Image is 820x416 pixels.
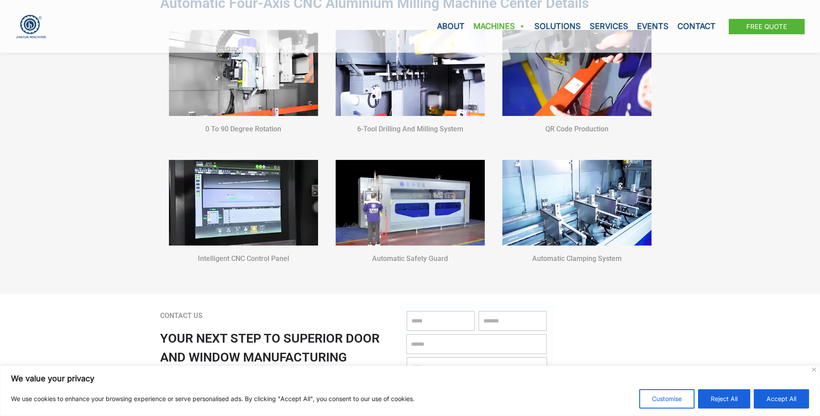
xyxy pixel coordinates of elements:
[639,389,695,409] button: Customise
[729,19,805,34] a: Free Quote
[502,160,652,246] img: Automatic Four-axis CNC Aluminium Milling Machine Center-JH-CNC-3500 7
[698,389,750,409] button: Reject All
[336,254,485,263] h6: Automatic Safety Guard
[11,373,809,384] p: We value your privacy
[502,125,652,134] h6: QR Code Production
[336,125,485,134] h6: 6-Tool Drilling and Milling System
[160,311,396,320] h6: contact us
[169,160,318,246] img: Automatic Four-axis CNC Aluminium Milling Machine Center-JH-CNC-3500 5
[406,334,547,354] input: *Email
[754,389,809,409] button: Accept All
[479,311,547,331] input: Country
[336,160,485,246] img: Automatic Four-axis CNC Aluminium Milling Machine Center-JH-CNC-3500 6
[502,30,652,116] img: Automatic Four-axis CNC Aluminium Milling Machine Center-JH-CNC-3500 4
[169,30,318,116] img: Automatic Four-axis CNC Aluminium Milling Machine Center-JH-CNC-3500 2
[502,254,652,263] h6: Automatic Clamping System
[336,30,485,116] img: Automatic Four-axis CNC Aluminium Milling Machine Center-JH-CNC-3500 3
[812,368,816,372] img: Close
[169,125,318,134] h6: 0 to 90 Degree Rotation
[11,394,415,404] p: We use cookies to enhance your browsing experience or serve personalised ads. By clicking "Accept...
[160,329,396,367] h6: Your Next Step to Superior Door and Window Manufacturing
[407,311,475,331] input: *Name
[169,254,318,263] h6: Intelligent CNC Control Panel
[15,14,47,39] img: JH Aluminium Window & Door Processing Machines
[407,357,547,377] input: Phone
